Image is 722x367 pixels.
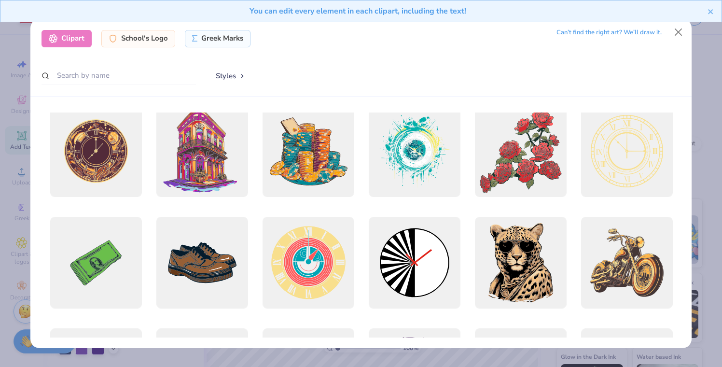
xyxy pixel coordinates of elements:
input: Search by name [42,67,196,85]
div: Greek Marks [185,30,251,47]
button: close [708,5,714,17]
button: Styles [206,67,256,85]
div: You can edit every element in each clipart, including the text! [8,5,708,17]
button: Close [669,23,688,42]
div: Can’t find the right art? We’ll draw it. [556,24,662,41]
div: School's Logo [101,30,175,47]
div: Clipart [42,30,92,47]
